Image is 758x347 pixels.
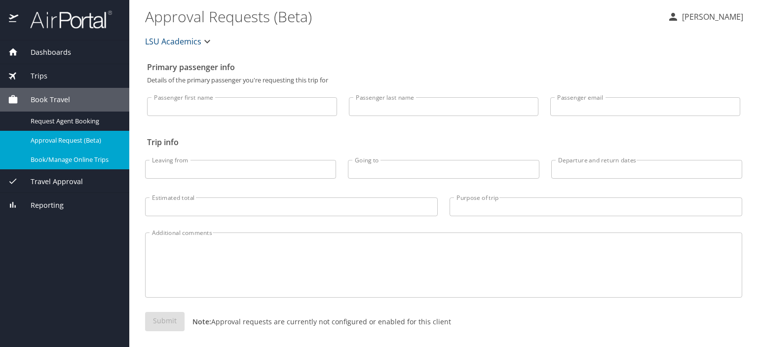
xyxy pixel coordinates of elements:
span: Book/Manage Online Trips [31,155,117,164]
img: icon-airportal.png [9,10,19,29]
button: [PERSON_NAME] [663,8,747,26]
span: Book Travel [18,94,70,105]
p: Approval requests are currently not configured or enabled for this client [185,316,451,327]
span: Request Agent Booking [31,116,117,126]
span: LSU Academics [145,35,201,48]
span: Travel Approval [18,176,83,187]
strong: Note: [192,317,211,326]
h2: Trip info [147,134,740,150]
h2: Primary passenger info [147,59,740,75]
button: LSU Academics [141,32,217,51]
p: [PERSON_NAME] [679,11,743,23]
span: Approval Request (Beta) [31,136,117,145]
span: Dashboards [18,47,71,58]
h1: Approval Requests (Beta) [145,1,659,32]
span: Trips [18,71,47,81]
p: Details of the primary passenger you're requesting this trip for [147,77,740,83]
span: Reporting [18,200,64,211]
img: airportal-logo.png [19,10,112,29]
